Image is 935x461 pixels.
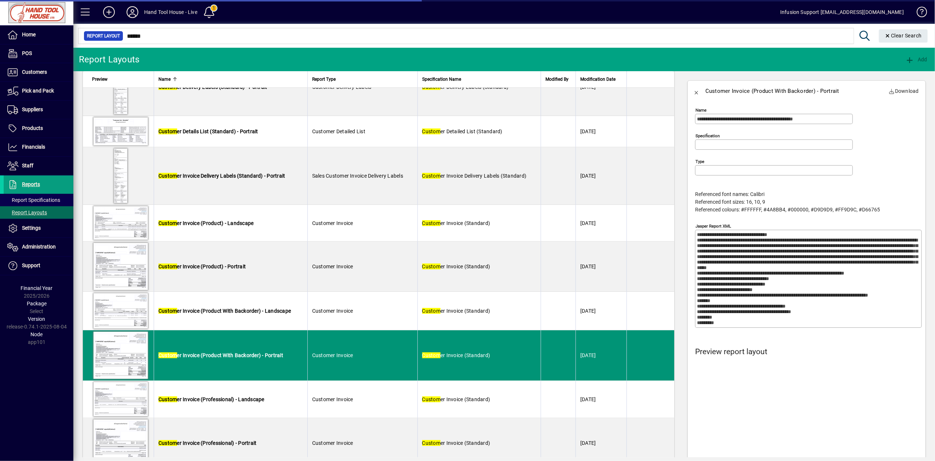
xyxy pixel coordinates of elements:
a: Settings [4,219,73,237]
span: er Invoice (Standard) [422,220,490,226]
span: Customer Detailed List [312,128,366,134]
span: Report Specifications [7,197,60,203]
span: Referenced font sizes: 16, 10, 9 [695,199,765,205]
span: er Invoice (Product) - Landscape [158,220,254,226]
span: Settings [22,225,41,231]
span: Financial Year [21,285,53,291]
span: Node [31,331,43,337]
em: Custom [158,220,177,226]
a: POS [4,44,73,63]
div: Report Layouts [79,54,140,65]
span: er Invoice (Professional) - Portrait [158,440,257,446]
span: Referenced colours: #FFFFFF, #4A8BB4, #000000, #D9D9D9, #FF9D9C, #D66765 [695,207,880,213]
em: Custom [422,396,441,402]
span: Reports [22,181,40,187]
em: Custom [422,264,441,269]
em: Custom [422,308,441,314]
a: Financials [4,138,73,156]
span: er Detailed List (Standard) [422,128,503,134]
div: Specification Name [422,75,536,83]
td: [DATE] [576,116,627,147]
span: Clear Search [885,33,922,39]
span: Add [905,57,927,62]
span: Version [28,316,45,322]
em: Custom [158,308,177,314]
span: Modified By [545,75,569,83]
a: Knowledge Base [911,1,926,25]
em: Custom [158,264,177,269]
span: Name [158,75,171,83]
a: Report Specifications [4,194,73,206]
span: Sales Customer Invoice Delivery Labels [312,173,403,179]
div: Name [158,75,303,83]
span: er Invoice (Product With Backorder) - Portrait [158,352,283,358]
a: Report Layouts [4,206,73,219]
button: Profile [121,6,144,19]
span: er Invoice (Standard) [422,308,490,314]
span: er Invoice (Professional) - Landscape [158,396,264,402]
td: [DATE] [576,205,627,242]
div: Infusion Support [EMAIL_ADDRESS][DOMAIN_NAME] [780,6,904,18]
a: Pick and Pack [4,82,73,100]
td: [DATE] [576,292,627,330]
span: Customer Invoice [312,440,353,446]
span: Customer Invoice [312,352,353,358]
em: Custom [158,352,177,358]
span: Customer Invoice [312,308,353,314]
span: Financials [22,144,45,150]
span: Products [22,125,43,131]
button: Add [97,6,121,19]
span: Home [22,32,36,37]
span: er Invoice Delivery Labels (Standard) - Portrait [158,173,285,179]
td: [DATE] [576,242,627,292]
span: Pick and Pack [22,88,54,94]
em: Custom [158,173,177,179]
em: Custom [422,220,441,226]
a: Administration [4,238,73,256]
a: Staff [4,157,73,175]
a: Products [4,119,73,138]
span: Suppliers [22,106,43,112]
span: Download [889,85,919,97]
span: Staff [22,163,33,168]
span: er Invoice (Standard) [422,396,490,402]
td: [DATE] [576,381,627,418]
em: Custom [158,440,177,446]
span: Customer Invoice [312,220,353,226]
span: er Invoice (Product With Backorder) - Landscape [158,308,291,314]
span: Administration [22,244,56,250]
span: er Invoice (Standard) [422,352,490,358]
span: Customers [22,69,47,75]
span: er Details List (Standard) - Portrait [158,128,258,134]
span: Report Type [312,75,336,83]
a: Support [4,257,73,275]
button: Add [903,53,929,66]
mat-label: Specification [695,133,720,138]
span: Report Layouts [7,210,47,215]
span: Customer Invoice [312,396,353,402]
em: Custom [422,173,441,179]
em: Custom [422,352,441,358]
span: Report Layout [87,32,120,40]
span: Customer Invoice [312,264,353,269]
button: Clear [879,29,928,43]
div: Customer Invoice (Product With Backorder) - Portrait [705,85,839,97]
span: Referenced font names: Calibri [695,191,764,197]
em: Custom [422,128,441,134]
mat-label: Jasper Report XML [695,224,731,229]
em: Custom [158,396,177,402]
a: Home [4,26,73,44]
td: [DATE] [576,147,627,205]
button: Back [688,82,705,100]
span: er Invoice Delivery Labels (Standard) [422,173,527,179]
em: Custom [158,128,177,134]
div: Report Type [312,75,413,83]
span: POS [22,50,32,56]
span: Preview [92,75,107,83]
span: Specification Name [422,75,461,83]
a: Customers [4,63,73,81]
mat-label: Name [695,108,706,113]
span: Support [22,262,40,268]
span: er Invoice (Standard) [422,440,490,446]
